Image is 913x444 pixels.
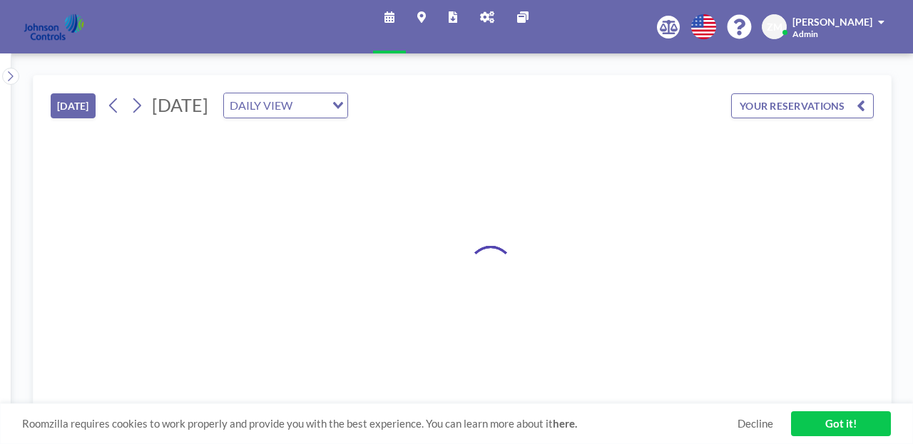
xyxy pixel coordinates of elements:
[731,93,874,118] button: YOUR RESERVATIONS
[51,93,96,118] button: [DATE]
[738,417,773,430] a: Decline
[792,16,872,28] span: [PERSON_NAME]
[224,93,347,118] div: Search for option
[227,96,295,115] span: DAILY VIEW
[22,417,738,430] span: Roomzilla requires cookies to work properly and provide you with the best experience. You can lea...
[297,96,324,115] input: Search for option
[791,411,891,436] a: Got it!
[792,29,818,39] span: Admin
[152,94,208,115] span: [DATE]
[767,21,782,33] span: ZM
[23,13,85,41] img: organization-logo
[553,417,577,430] a: here.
